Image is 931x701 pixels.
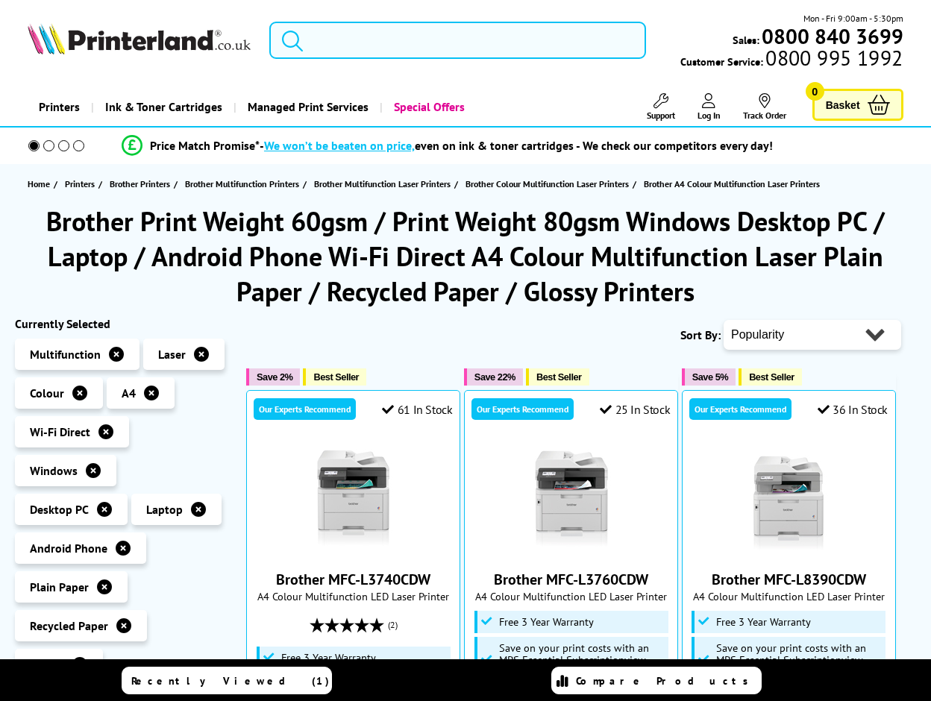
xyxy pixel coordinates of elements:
[733,33,759,47] span: Sales:
[526,368,589,386] button: Best Seller
[281,652,376,664] span: Free 3 Year Warranty
[806,82,824,101] span: 0
[465,176,633,192] a: Brother Colour Multifunction Laser Printers
[298,543,410,558] a: Brother MFC-L3740CDW
[716,641,866,679] span: Save on your print costs with an MPS Essential Subscription
[690,589,888,603] span: A4 Colour Multifunction LED Laser Printer
[733,443,844,555] img: Brother MFC-L8390CDW
[749,371,794,383] span: Best Seller
[712,570,866,589] a: Brother MFC-L8390CDW
[464,368,523,386] button: Save 22%
[233,88,380,126] a: Managed Print Services
[30,424,90,439] span: Wi-Fi Direct
[7,133,887,159] li: modal_Promise
[743,93,786,121] a: Track Order
[276,570,430,589] a: Brother MFC-L3740CDW
[30,541,107,556] span: Android Phone
[536,371,582,383] span: Best Seller
[499,616,594,628] span: Free 3 Year Warranty
[465,176,629,192] span: Brother Colour Multifunction Laser Printers
[122,667,332,694] a: Recently Viewed (1)
[110,176,174,192] a: Brother Printers
[158,347,186,362] span: Laser
[388,611,398,639] span: (2)
[471,398,574,420] div: Our Experts Recommend
[65,176,95,192] span: Printers
[680,327,721,342] span: Sort By:
[254,589,452,603] span: A4 Colour Multifunction LED Laser Printer
[110,176,170,192] span: Brother Printers
[494,570,648,589] a: Brother MFC-L3760CDW
[30,347,101,362] span: Multifunction
[246,368,300,386] button: Save 2%
[30,502,89,517] span: Desktop PC
[185,176,299,192] span: Brother Multifunction Printers
[298,443,410,555] img: Brother MFC-L3740CDW
[763,51,903,65] span: 0800 995 1992
[30,618,108,633] span: Recycled Paper
[146,502,183,517] span: Laptop
[28,176,54,192] a: Home
[65,176,98,192] a: Printers
[682,368,736,386] button: Save 5%
[313,371,359,383] span: Best Seller
[314,176,451,192] span: Brother Multifunction Laser Printers
[647,110,675,121] span: Support
[91,88,233,126] a: Ink & Toner Cartridges
[803,11,903,25] span: Mon - Fri 9:00am - 5:30pm
[698,93,721,121] a: Log In
[30,657,64,672] span: Glossy
[257,371,292,383] span: Save 2%
[382,402,452,417] div: 61 In Stock
[689,398,791,420] div: Our Experts Recommend
[600,402,670,417] div: 25 In Stock
[264,138,415,153] span: We won’t be beaten on price,
[818,402,888,417] div: 36 In Stock
[150,138,260,153] span: Price Match Promise*
[551,667,762,694] a: Compare Products
[260,138,773,153] div: - even on ink & toner cartridges - We check our competitors every day!
[254,398,356,420] div: Our Experts Recommend
[28,88,91,126] a: Printers
[515,543,627,558] a: Brother MFC-L3760CDW
[314,176,454,192] a: Brother Multifunction Laser Printers
[698,110,721,121] span: Log In
[644,178,820,189] span: Brother A4 Colour Multifunction Laser Printers
[380,88,476,126] a: Special Offers
[474,371,515,383] span: Save 22%
[716,616,811,628] span: Free 3 Year Warranty
[15,316,231,331] div: Currently Selected
[692,371,728,383] span: Save 5%
[826,95,860,115] span: Basket
[762,22,903,50] b: 0800 840 3699
[647,93,675,121] a: Support
[739,368,802,386] button: Best Seller
[30,386,64,400] span: Colour
[185,176,303,192] a: Brother Multifunction Printers
[759,29,903,43] a: 0800 840 3699
[472,589,670,603] span: A4 Colour Multifunction LED Laser Printer
[515,443,627,555] img: Brother MFC-L3760CDW
[131,674,330,688] span: Recently Viewed (1)
[30,463,78,478] span: Windows
[30,579,89,594] span: Plain Paper
[680,51,903,69] span: Customer Service:
[15,204,916,309] h1: Brother Print Weight 60gsm / Print Weight 80gsm Windows Desktop PC / Laptop / Android Phone Wi-Fi...
[122,386,136,400] span: A4
[28,23,251,54] img: Printerland Logo
[733,543,844,558] a: Brother MFC-L8390CDW
[105,88,222,126] span: Ink & Toner Cartridges
[28,23,251,57] a: Printerland Logo
[499,641,649,679] span: Save on your print costs with an MPS Essential Subscription
[303,368,366,386] button: Best Seller
[812,89,903,121] a: Basket 0
[576,674,756,688] span: Compare Products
